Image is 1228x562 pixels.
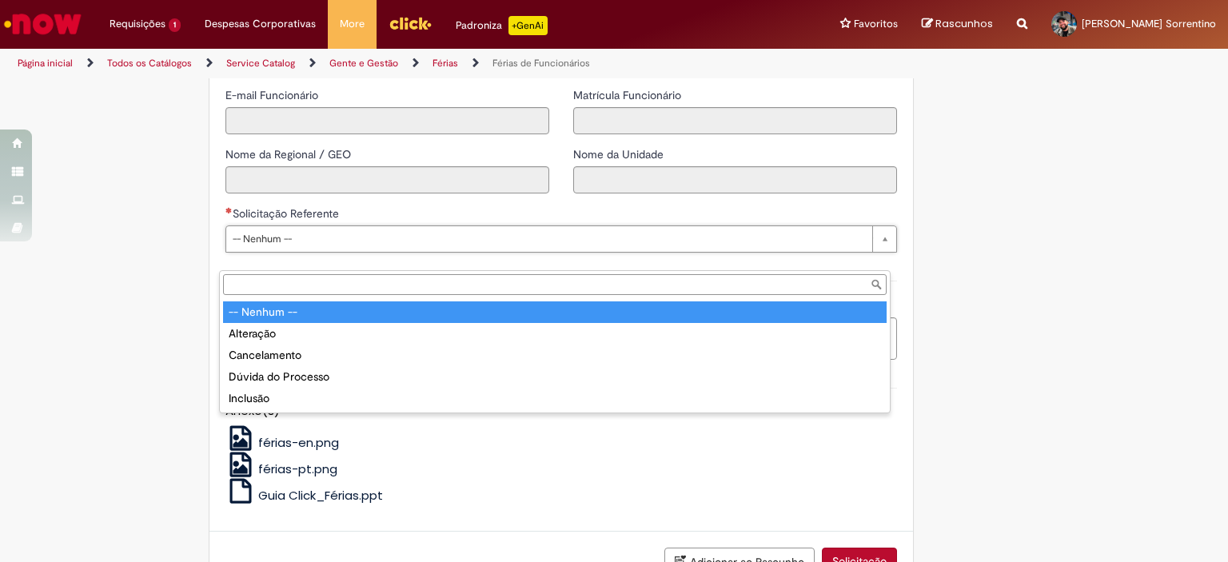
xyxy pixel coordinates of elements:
div: Cancelamento [223,345,887,366]
ul: Solicitação Referente [220,298,890,413]
div: -- Nenhum -- [223,301,887,323]
div: Inclusão [223,388,887,409]
div: Alteração [223,323,887,345]
div: Dúvida do Processo [223,366,887,388]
